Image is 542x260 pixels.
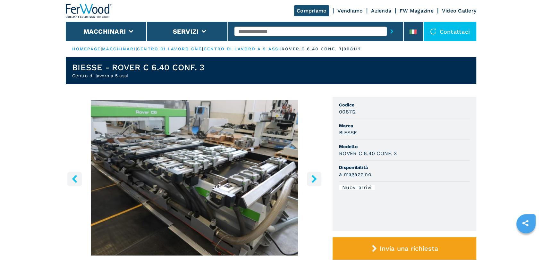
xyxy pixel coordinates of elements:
iframe: Chat [515,231,537,255]
button: right-button [307,172,321,186]
div: Go to Slide 5 [66,100,323,256]
div: Contattaci [424,22,477,41]
a: Vendiamo [337,8,363,14]
a: sharethis [517,215,533,231]
h3: 008112 [339,108,356,115]
button: Invia una richiesta [333,237,476,260]
a: Azienda [371,8,391,14]
h3: a magazzino [339,171,371,178]
span: Disponibilità [339,164,470,171]
div: Nuovi arrivi [339,185,375,190]
img: Ferwood [66,4,112,18]
span: | [101,46,102,51]
a: macchinari [102,46,136,51]
span: Invia una richiesta [380,245,438,252]
h3: ROVER C 6.40 CONF. 3 [339,150,397,157]
button: submit-button [387,24,397,39]
img: Contattaci [430,28,436,35]
span: Modello [339,143,470,150]
img: Centro di lavoro a 5 assi BIESSE ROVER C 6.40 CONF. 3 [66,100,323,256]
h1: BIESSE - ROVER C 6.40 CONF. 3 [72,62,204,72]
p: rover c 6.40 conf. 3 | [282,46,343,52]
h3: BIESSE [339,129,357,136]
a: Compriamo [294,5,329,16]
span: Codice [339,102,470,108]
span: | [136,46,137,51]
p: 008112 [343,46,361,52]
h2: Centro di lavoro a 5 assi [72,72,204,79]
a: HOMEPAGE [72,46,101,51]
button: Macchinari [83,28,126,35]
button: Servizi [173,28,199,35]
button: left-button [67,172,82,186]
a: Video Gallery [442,8,476,14]
span: | [202,46,203,51]
a: centro di lavoro cnc [137,46,202,51]
span: Marca [339,122,470,129]
span: | [280,46,282,51]
a: centro di lavoro a 5 assi [203,46,280,51]
a: FW Magazine [400,8,434,14]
